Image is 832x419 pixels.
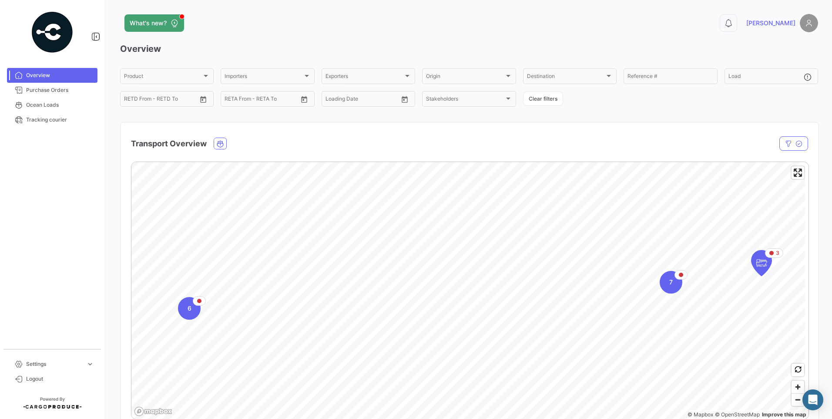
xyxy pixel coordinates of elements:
[131,138,207,150] h4: Transport Overview
[188,304,191,313] span: 6
[746,19,795,27] span: [PERSON_NAME]
[660,271,682,294] div: Map marker
[762,411,806,418] a: Map feedback
[142,97,177,103] input: To
[124,14,184,32] button: What's new?
[669,278,673,287] span: 7
[7,112,97,127] a: Tracking courier
[344,97,379,103] input: To
[7,98,97,112] a: Ocean Loads
[26,71,94,79] span: Overview
[30,10,74,54] img: powered-by.png
[7,68,97,83] a: Overview
[26,375,94,383] span: Logout
[86,360,94,368] span: expand_more
[124,74,202,81] span: Product
[426,97,504,103] span: Stakeholders
[715,411,760,418] a: OpenStreetMap
[120,43,818,55] h3: Overview
[197,93,210,106] button: Open calendar
[792,166,804,179] button: Enter fullscreen
[26,101,94,109] span: Ocean Loads
[325,74,403,81] span: Exporters
[130,19,167,27] span: What's new?
[398,93,411,106] button: Open calendar
[178,297,201,320] div: Map marker
[26,86,94,94] span: Purchase Orders
[800,14,818,32] img: placeholder-user.png
[751,250,772,276] div: Map marker
[225,74,302,81] span: Importers
[527,74,605,81] span: Destination
[325,97,338,103] input: From
[26,116,94,124] span: Tracking courier
[792,393,804,406] button: Zoom out
[134,406,172,416] a: Mapbox logo
[214,138,226,149] button: Ocean
[298,93,311,106] button: Open calendar
[802,389,823,410] div: Abrir Intercom Messenger
[776,249,779,257] span: 3
[792,381,804,393] button: Zoom in
[688,411,713,418] a: Mapbox
[426,74,504,81] span: Origin
[124,97,136,103] input: From
[243,97,278,103] input: To
[225,97,237,103] input: From
[7,83,97,98] a: Purchase Orders
[523,91,563,106] button: Clear filters
[26,360,83,368] span: Settings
